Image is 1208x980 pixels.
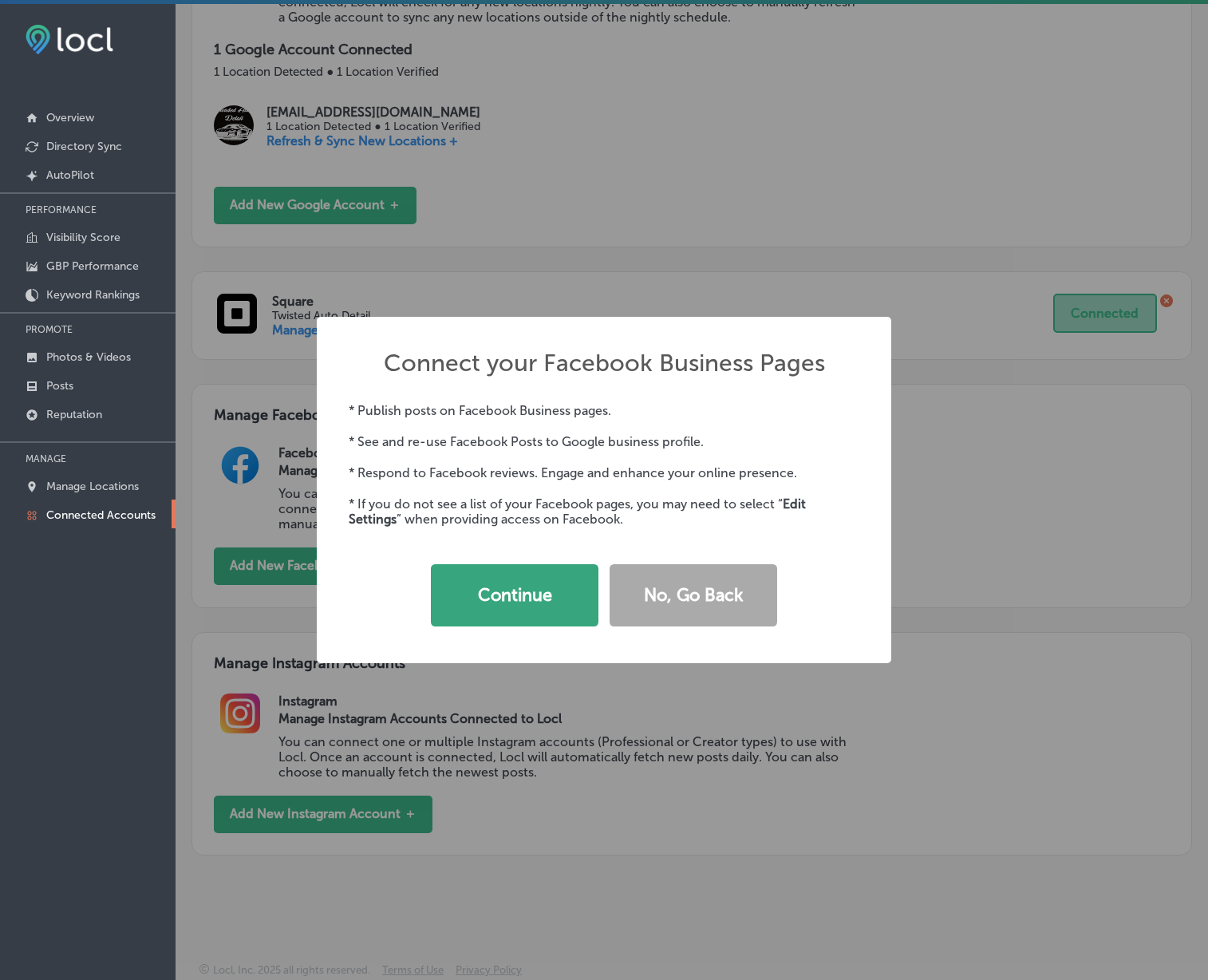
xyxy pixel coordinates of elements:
p: * Respond to Facebook reviews. Engage and enhance your online presence. [349,465,859,480]
h2: Connect your Facebook Business Pages [384,349,825,377]
p: Keyword Rankings [46,288,140,302]
img: fda3e92497d09a02dc62c9cd864e3231.png [26,25,113,54]
p: Connected Accounts [46,508,156,522]
p: AutoPilot [46,168,94,182]
p: Posts [46,379,73,393]
p: Reputation [46,408,102,421]
button: Continue [431,564,598,626]
p: * See and re-use Facebook Posts to Google business profile. [349,434,859,449]
p: * Publish posts on Facebook Business pages. [349,403,859,418]
p: Photos & Videos [46,350,131,364]
button: No, Go Back [610,564,777,626]
p: Manage Locations [46,480,139,493]
p: Directory Sync [46,140,122,153]
p: GBP Performance [46,259,139,273]
strong: Edit Settings [349,496,806,527]
p: * If you do not see a list of your Facebook pages, you may need to select “ ” when providing acce... [349,496,859,527]
p: Visibility Score [46,231,120,244]
p: Overview [46,111,94,124]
